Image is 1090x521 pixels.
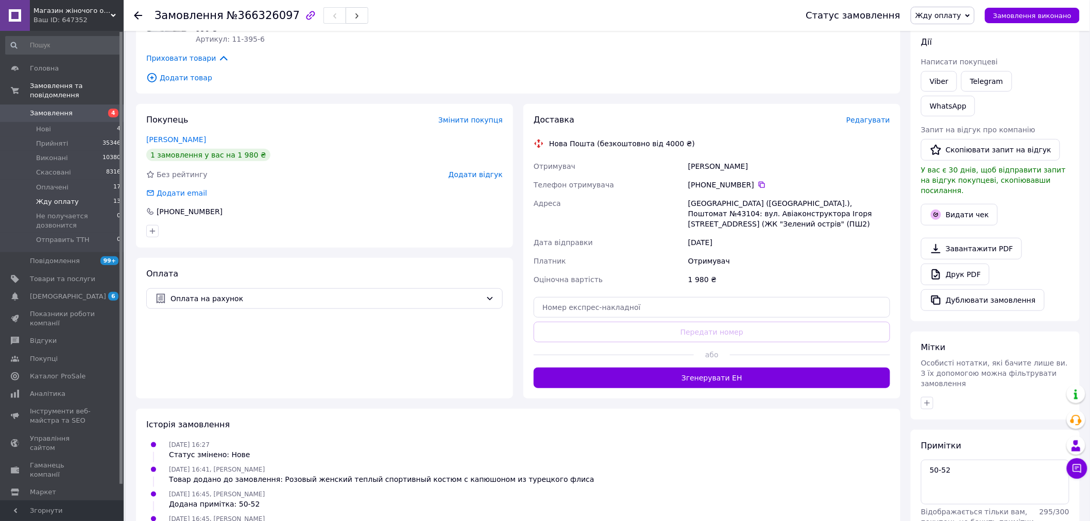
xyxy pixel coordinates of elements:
span: Мітки [921,342,946,352]
span: [DATE] 16:41, [PERSON_NAME] [169,466,265,473]
span: 295 / 300 [1040,508,1069,516]
span: Замовлення [155,9,224,22]
div: Отримувач [686,252,892,270]
span: Адреса [534,199,561,207]
textarea: 50-52 [921,460,1069,504]
button: Згенерувати ЕН [534,368,890,388]
span: Отправить ТТН [36,235,90,245]
div: [PERSON_NAME] [686,157,892,176]
span: Платник [534,257,566,265]
div: Статус змінено: Нове [169,449,250,460]
div: 1 980 ₴ [686,270,892,289]
span: 0 [117,212,121,230]
span: Запит на відгук про компанію [921,126,1035,134]
span: [DEMOGRAPHIC_DATA] [30,292,106,301]
button: Замовлення виконано [985,8,1080,23]
span: 99+ [100,256,118,265]
span: Редагувати [846,116,890,124]
button: Скопіювати запит на відгук [921,139,1060,161]
span: Історія замовлення [146,420,230,429]
button: Дублювати замовлення [921,289,1045,311]
span: №366326097 [227,9,300,22]
span: Приховати товари [146,53,229,64]
div: Додати email [145,188,208,198]
span: Жду оплату [36,197,79,206]
span: Написати покупцеві [921,58,998,66]
span: Змінити покупця [438,116,503,124]
a: WhatsApp [921,96,975,116]
span: Каталог ProSale [30,372,86,381]
span: Гаманець компанії [30,461,95,479]
a: Друк PDF [921,264,990,285]
span: Управління сайтом [30,434,95,453]
span: Прийняті [36,139,68,148]
span: Оплачені [36,183,69,192]
span: Артикул: 11-395-6 [196,35,265,43]
span: 35346 [103,139,121,148]
div: Нова Пошта (безкоштовно від 4000 ₴) [547,138,697,149]
div: Статус замовлення [806,10,900,21]
span: Дата відправки [534,238,593,247]
div: [PHONE_NUMBER] [688,180,890,190]
span: Оціночна вартість [534,275,603,284]
span: Магазин жіночого одягу "Стрекоза" [33,6,111,15]
span: Без рейтингу [157,170,208,179]
div: [PHONE_NUMBER] [156,206,224,217]
span: Нові [36,125,51,134]
span: Скасовані [36,168,71,177]
span: Особисті нотатки, які бачите лише ви. З їх допомогою можна фільтрувати замовлення [921,359,1068,388]
span: Жду оплату [915,11,961,20]
span: 4 [108,109,118,117]
a: Telegram [961,71,1012,92]
a: Завантажити PDF [921,238,1022,259]
span: Відгуки [30,336,57,345]
span: 17 [113,183,121,192]
span: Маркет [30,488,56,497]
span: Покупці [30,354,58,363]
div: Повернутися назад [134,10,142,21]
span: Виконані [36,153,68,163]
span: Аналітика [30,389,65,398]
span: Оплата на рахунок [171,293,482,304]
div: Додати email [156,188,208,198]
span: або [694,350,729,360]
span: Головна [30,64,59,73]
div: [GEOGRAPHIC_DATA] ([GEOGRAPHIC_DATA].), Поштомат №43104: вул. Авіаконструктора Ігоря [STREET_ADDR... [686,194,892,233]
span: Замовлення виконано [993,12,1071,20]
span: 6 [108,292,118,301]
span: [DATE] 16:27 [169,441,210,448]
span: 0 [117,235,121,245]
span: Отримувач [534,162,575,170]
span: Замовлення [30,109,73,118]
span: Додати відгук [449,170,503,179]
input: Номер експрес-накладної [534,297,890,318]
span: Товари та послуги [30,274,95,284]
span: 4 [117,125,121,134]
span: Доставка [534,115,574,125]
span: У вас є 30 днів, щоб відправити запит на відгук покупцеві, скопіювавши посилання. [921,166,1066,195]
span: Оплата [146,269,178,279]
span: Не получается дозвонится [36,212,117,230]
div: Ваш ID: 647352 [33,15,124,25]
span: Примітки [921,441,961,450]
div: Додана примітка: 50-52 [169,499,265,509]
input: Пошук [5,36,122,55]
button: Видати чек [921,204,998,225]
span: Покупець [146,115,189,125]
span: Інструменти веб-майстра та SEO [30,407,95,425]
a: [PERSON_NAME] [146,135,206,144]
span: Повідомлення [30,256,80,266]
a: Viber [921,71,957,92]
span: 10380 [103,153,121,163]
span: Дії [921,37,932,47]
span: Додати товар [146,72,890,83]
span: Показники роботи компанії [30,309,95,328]
span: [DATE] 16:45, [PERSON_NAME] [169,491,265,498]
div: [DATE] [686,233,892,252]
span: Телефон отримувача [534,181,614,189]
div: Товар додано до замовлення: Розовый женский теплый спортивный костюм с капюшоном из турецкого флиса [169,474,594,484]
span: Замовлення та повідомлення [30,81,124,100]
span: 13 [113,197,121,206]
button: Чат з покупцем [1067,458,1087,479]
div: 1 замовлення у вас на 1 980 ₴ [146,149,270,161]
